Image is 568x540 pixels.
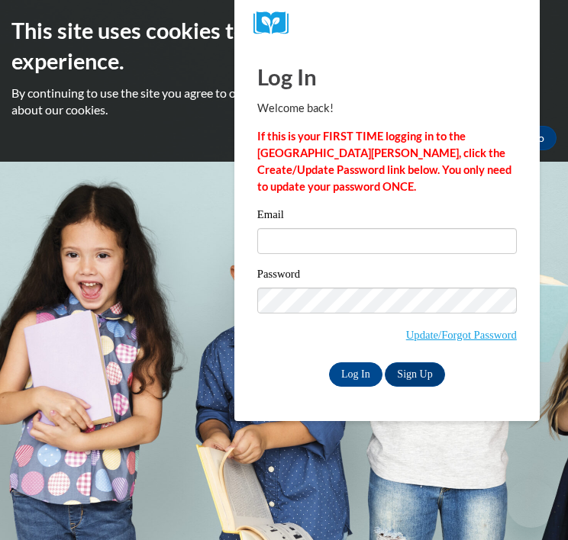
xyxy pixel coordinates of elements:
[257,100,517,117] p: Welcome back!
[507,479,556,528] iframe: Button to launch messaging window
[257,130,512,193] strong: If this is your FIRST TIME logging in to the [GEOGRAPHIC_DATA][PERSON_NAME], click the Create/Upd...
[253,11,521,35] a: COX Campus
[11,15,557,77] h2: This site uses cookies to help improve your learning experience.
[257,268,517,284] label: Password
[329,362,382,387] input: Log In
[257,209,517,224] label: Email
[406,329,517,341] a: Update/Forgot Password
[11,85,557,118] p: By continuing to use the site you agree to our use of cookies. Use the ‘More info’ button to read...
[257,61,517,92] h1: Log In
[253,11,299,35] img: Logo brand
[385,362,444,387] a: Sign Up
